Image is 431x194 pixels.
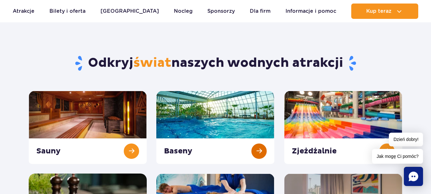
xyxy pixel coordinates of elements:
[133,55,171,71] span: świat
[29,55,402,72] h1: Odkryj naszych wodnych atrakcji
[372,149,423,164] span: Jak mogę Ci pomóc?
[286,4,336,19] a: Informacje i pomoc
[389,133,423,146] span: Dzień dobry!
[404,167,423,186] div: Chat
[174,4,193,19] a: Nocleg
[13,4,34,19] a: Atrakcje
[49,4,85,19] a: Bilety i oferta
[100,4,159,19] a: [GEOGRAPHIC_DATA]
[366,8,391,14] span: Kup teraz
[250,4,271,19] a: Dla firm
[351,4,418,19] button: Kup teraz
[207,4,235,19] a: Sponsorzy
